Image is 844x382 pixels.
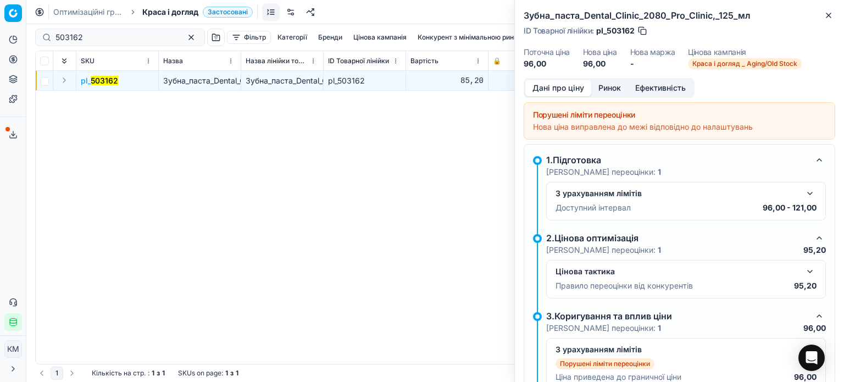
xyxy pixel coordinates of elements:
input: Пошук по SKU або назві [55,32,176,43]
span: pl_503162 [596,25,635,36]
span: Назва [163,57,183,65]
span: КM [5,341,21,357]
span: Краса і догляд [142,7,198,18]
button: Go to next page [65,367,79,380]
span: Назва лінійки товарів [246,57,308,65]
p: [PERSON_NAME] переоцінки: [546,167,661,178]
button: Цінова кампанія [349,31,411,44]
button: Go to previous page [35,367,48,380]
nav: breadcrumb [53,7,253,18]
strong: 1 [152,369,154,378]
button: Категорії [273,31,312,44]
strong: 1 [236,369,238,378]
button: Фільтр [227,31,271,44]
mark: 503162 [91,76,118,85]
button: Конкурент з мінімальною ринковою ціною [413,31,559,44]
p: [PERSON_NAME] переоцінки: [546,323,661,334]
div: З урахуванням лімітів [556,188,799,199]
span: 🔒 [493,57,501,65]
p: Порушені ліміти переоцінки [560,359,650,368]
span: Краса і догляд _ Aging/Old Stock [688,58,802,69]
dt: Цінова кампанія [688,48,802,56]
span: Вартість [410,57,438,65]
strong: 1 [658,167,661,176]
nav: pagination [35,367,79,380]
div: Open Intercom Messenger [798,345,825,371]
strong: 1 [225,369,228,378]
span: Застосовані [203,7,253,18]
span: ID Товарної лінійки [328,57,389,65]
div: Порушені ліміти переоцінки [533,109,826,120]
p: [PERSON_NAME] переоцінки: [546,245,661,256]
div: Нова ціна виправлена до межі відповідно до налаштувань [533,121,826,132]
p: 96,00 - 121,00 [763,202,817,213]
h2: Зубна_паста_Dental_Clinic_2080_Pro_Clinic,_125_мл [524,9,835,22]
button: Бренди [314,31,347,44]
button: Ефективність [628,80,693,96]
span: ID Товарної лінійки : [524,27,594,35]
div: З урахуванням лімітів [556,344,799,355]
button: Expand all [58,54,71,68]
dt: Нова маржа [630,48,675,56]
span: Кількість на стр. [92,369,146,378]
strong: з [230,369,234,378]
span: pl_ [81,75,118,86]
div: pl_503162 [328,75,401,86]
dd: 96,00 [583,58,617,69]
div: Цінова тактика [556,266,799,277]
dt: Поточна ціна [524,48,570,56]
strong: 1 [658,323,661,333]
p: 96,00 [803,323,826,334]
dd: 96,00 [524,58,570,69]
button: КM [4,340,22,358]
span: Зубна_паста_Dental_Clinic_2080_Pro_Clinic,_125_мл [163,76,349,85]
div: 85,20 [410,75,484,86]
span: SKUs on page : [178,369,223,378]
button: Дані про ціну [525,80,591,96]
strong: 1 [658,245,661,254]
strong: з [157,369,160,378]
div: : [92,369,165,378]
span: Краса і доглядЗастосовані [142,7,253,18]
p: 95,20 [803,245,826,256]
a: Оптимізаційні групи [53,7,124,18]
dt: Нова ціна [583,48,617,56]
div: 3.Коригування та вплив ціни [546,309,808,323]
div: 2.Цінова оптимізація [546,231,808,245]
strong: 1 [162,369,165,378]
p: Правило переоцінки від конкурентів [556,280,693,291]
p: 95,20 [794,280,817,291]
dd: - [630,58,675,69]
button: 1 [51,367,63,380]
button: pl_503162 [81,75,118,86]
div: Зубна_паста_Dental_Clinic_2080_Pro_Clinic,_125_мл [246,75,319,86]
div: 1.Підготовка [546,153,808,167]
p: Доступний інтервал [556,202,631,213]
span: SKU [81,57,95,65]
button: Expand [58,74,71,87]
button: Ринок [591,80,628,96]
